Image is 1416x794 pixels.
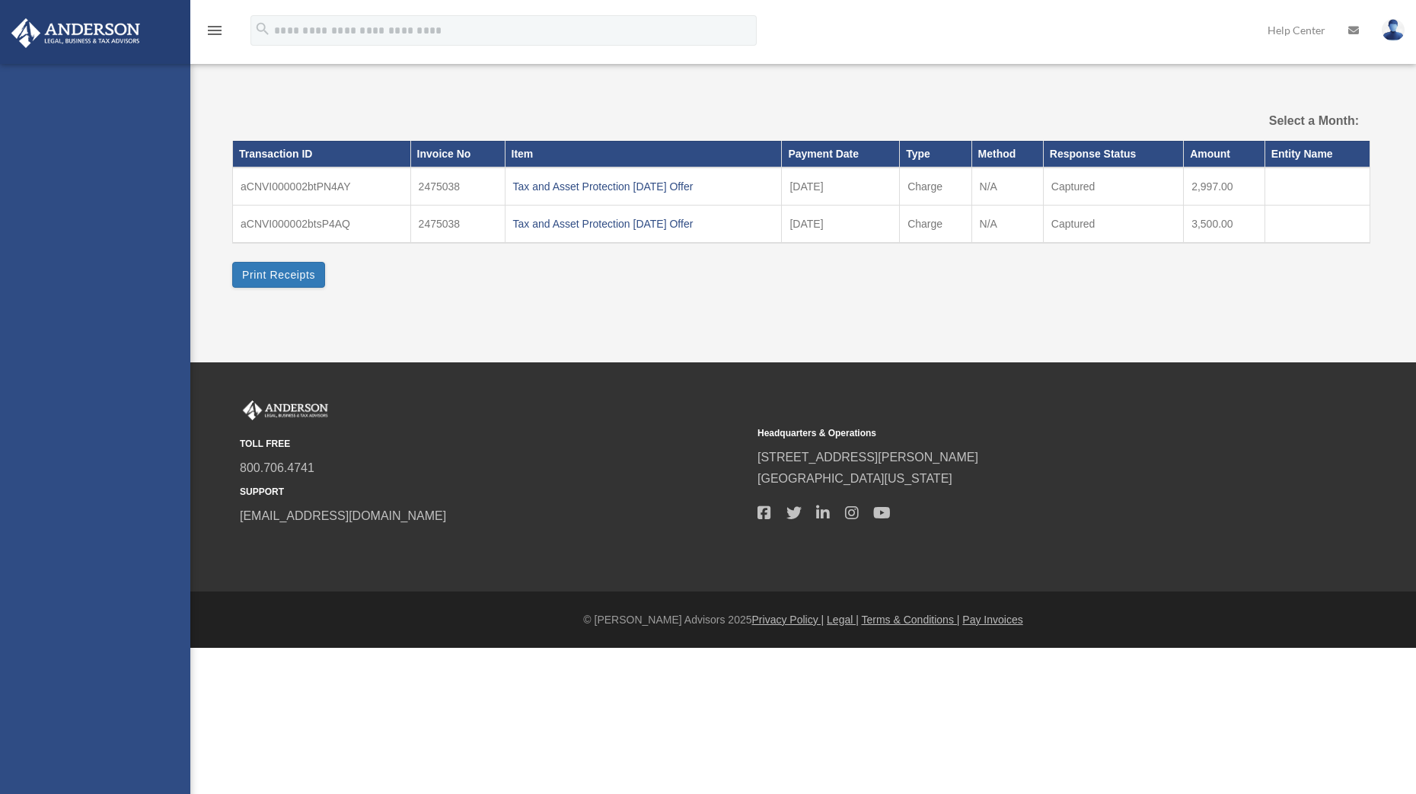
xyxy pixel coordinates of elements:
[410,167,505,206] td: 2475038
[206,21,224,40] i: menu
[240,509,446,522] a: [EMAIL_ADDRESS][DOMAIN_NAME]
[1192,110,1359,132] label: Select a Month:
[206,27,224,40] a: menu
[240,484,747,500] small: SUPPORT
[782,167,900,206] td: [DATE]
[862,614,960,626] a: Terms & Conditions |
[190,611,1416,630] div: © [PERSON_NAME] Advisors 2025
[410,141,505,167] th: Invoice No
[513,213,774,234] div: Tax and Asset Protection [DATE] Offer
[900,205,971,243] td: Charge
[962,614,1022,626] a: Pay Invoices
[240,461,314,474] a: 800.706.4741
[900,167,971,206] td: Charge
[782,141,900,167] th: Payment Date
[1043,167,1183,206] td: Captured
[513,176,774,197] div: Tax and Asset Protection [DATE] Offer
[1043,141,1183,167] th: Response Status
[1184,205,1265,243] td: 3,500.00
[1184,141,1265,167] th: Amount
[1043,205,1183,243] td: Captured
[971,141,1043,167] th: Method
[7,18,145,48] img: Anderson Advisors Platinum Portal
[782,205,900,243] td: [DATE]
[233,141,411,167] th: Transaction ID
[232,262,325,288] button: Print Receipts
[240,400,331,420] img: Anderson Advisors Platinum Portal
[1265,141,1370,167] th: Entity Name
[233,167,411,206] td: aCNVI000002btPN4AY
[1184,167,1265,206] td: 2,997.00
[233,205,411,243] td: aCNVI000002btsP4AQ
[971,167,1043,206] td: N/A
[827,614,859,626] a: Legal |
[410,205,505,243] td: 2475038
[752,614,824,626] a: Privacy Policy |
[505,141,782,167] th: Item
[900,141,971,167] th: Type
[757,451,978,464] a: [STREET_ADDRESS][PERSON_NAME]
[971,205,1043,243] td: N/A
[757,472,952,485] a: [GEOGRAPHIC_DATA][US_STATE]
[254,21,271,37] i: search
[240,436,747,452] small: TOLL FREE
[1382,19,1405,41] img: User Pic
[757,426,1265,442] small: Headquarters & Operations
